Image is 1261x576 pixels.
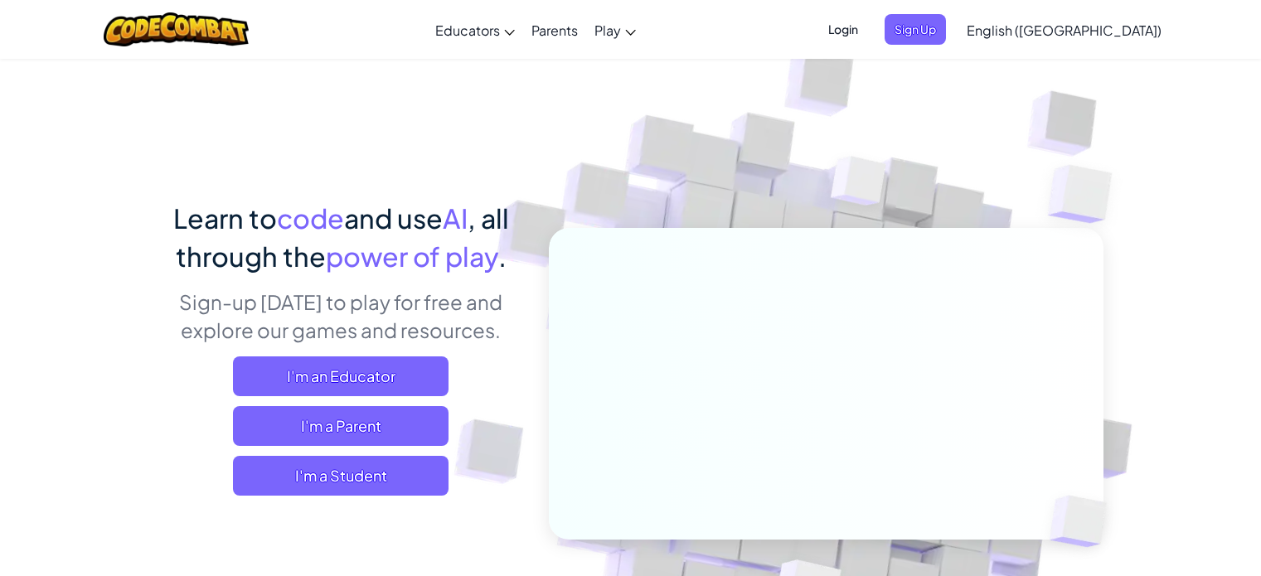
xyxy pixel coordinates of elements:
[818,14,868,45] button: Login
[967,22,1162,39] span: English ([GEOGRAPHIC_DATA])
[344,201,443,235] span: and use
[158,288,524,344] p: Sign-up [DATE] to play for free and explore our games and resources.
[1015,124,1158,264] img: Overlap cubes
[233,356,449,396] a: I'm an Educator
[277,201,344,235] span: code
[435,22,500,39] span: Educators
[594,22,621,39] span: Play
[443,201,468,235] span: AI
[326,240,498,273] span: power of play
[586,7,644,52] a: Play
[523,7,586,52] a: Parents
[885,14,946,45] button: Sign Up
[104,12,249,46] img: CodeCombat logo
[233,406,449,446] a: I'm a Parent
[173,201,277,235] span: Learn to
[799,123,919,247] img: Overlap cubes
[958,7,1170,52] a: English ([GEOGRAPHIC_DATA])
[427,7,523,52] a: Educators
[498,240,507,273] span: .
[233,456,449,496] button: I'm a Student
